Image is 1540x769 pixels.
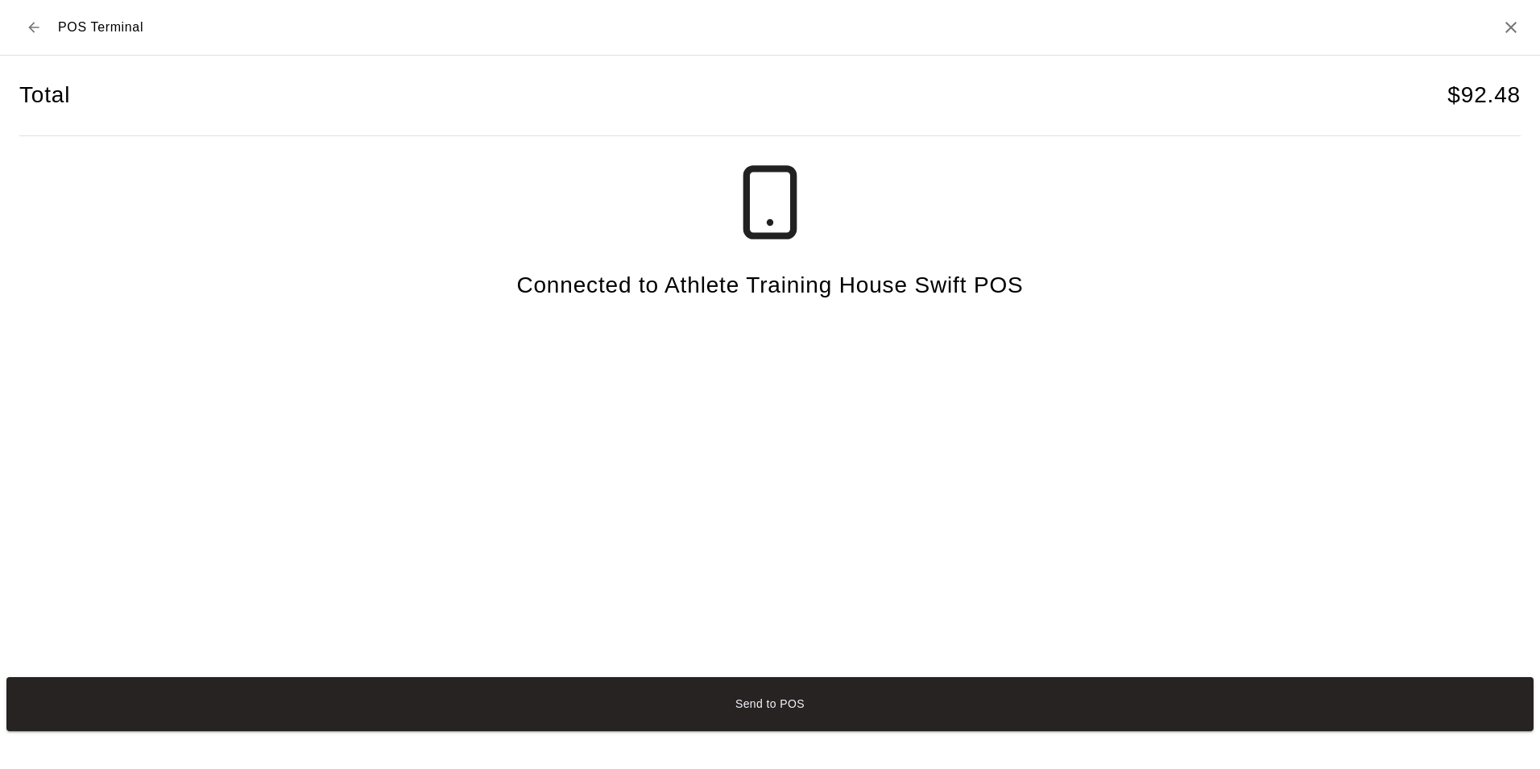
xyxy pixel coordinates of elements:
[19,81,70,110] h4: Total
[6,677,1534,731] button: Send to POS
[1501,18,1521,37] button: Close
[19,13,143,42] div: POS Terminal
[19,13,48,42] button: Back to checkout
[516,272,1023,300] h4: Connected to Athlete Training House Swift POS
[1447,81,1521,110] h4: $ 92.48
